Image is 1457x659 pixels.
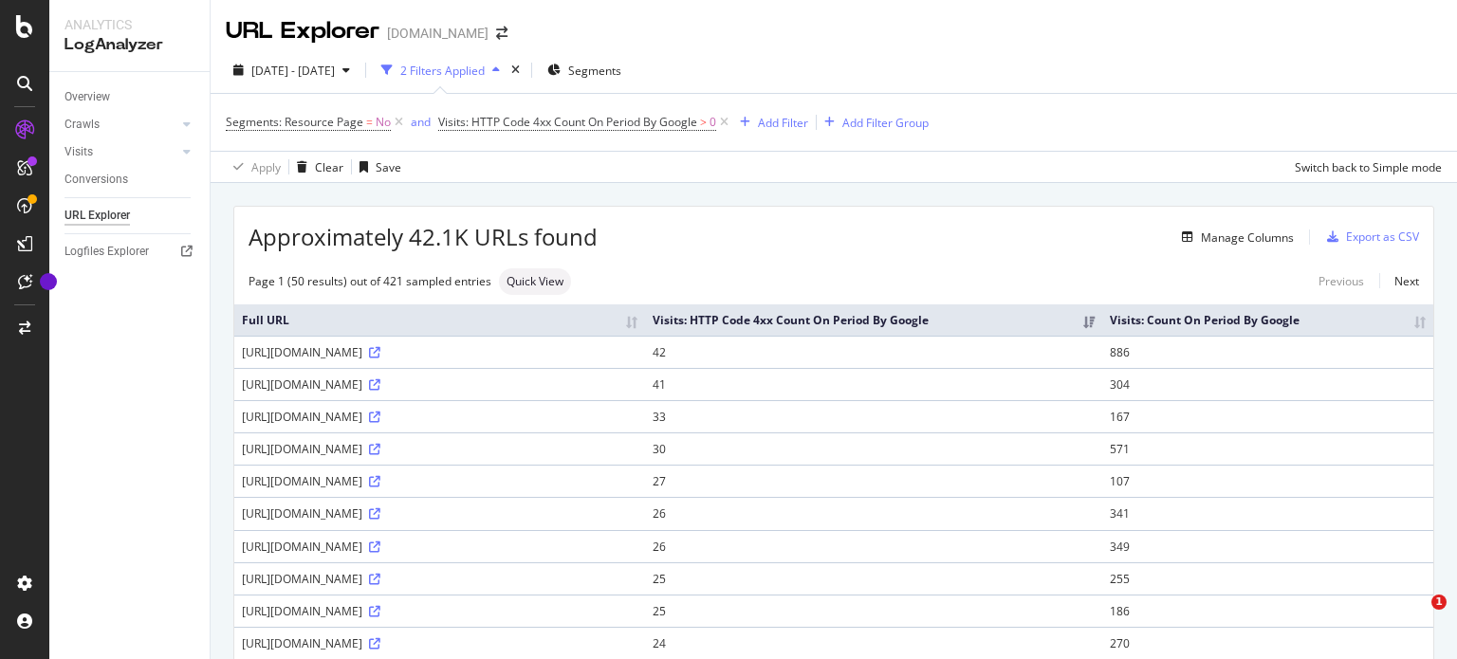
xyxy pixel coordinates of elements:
[242,376,637,393] div: [URL][DOMAIN_NAME]
[65,115,100,135] div: Crawls
[645,400,1102,432] td: 33
[645,530,1102,562] td: 26
[1295,159,1442,175] div: Switch back to Simple mode
[376,159,401,175] div: Save
[249,221,598,253] span: Approximately 42.1K URLs found
[1102,336,1433,368] td: 886
[249,273,491,289] div: Page 1 (50 results) out of 421 sampled entries
[226,55,358,85] button: [DATE] - [DATE]
[645,595,1102,627] td: 25
[315,159,343,175] div: Clear
[65,170,196,190] a: Conversions
[1102,562,1433,595] td: 255
[732,111,808,134] button: Add Filter
[700,114,707,130] span: >
[1102,432,1433,465] td: 571
[1287,152,1442,182] button: Switch back to Simple mode
[226,152,281,182] button: Apply
[496,27,507,40] div: arrow-right-arrow-left
[411,114,431,130] div: and
[65,87,196,107] a: Overview
[1392,595,1438,640] iframe: Intercom live chat
[234,304,645,336] th: Full URL: activate to sort column ascending
[242,344,637,360] div: [URL][DOMAIN_NAME]
[645,336,1102,368] td: 42
[242,505,637,522] div: [URL][DOMAIN_NAME]
[842,115,929,131] div: Add Filter Group
[411,113,431,131] button: and
[242,441,637,457] div: [URL][DOMAIN_NAME]
[645,497,1102,529] td: 26
[1379,267,1419,295] a: Next
[645,562,1102,595] td: 25
[645,304,1102,336] th: Visits: HTTP Code 4xx Count On Period By Google: activate to sort column ascending
[1102,530,1433,562] td: 349
[374,55,507,85] button: 2 Filters Applied
[242,635,637,651] div: [URL][DOMAIN_NAME]
[242,539,637,555] div: [URL][DOMAIN_NAME]
[438,114,697,130] span: Visits: HTTP Code 4xx Count On Period By Google
[65,170,128,190] div: Conversions
[65,206,130,226] div: URL Explorer
[65,142,93,162] div: Visits
[242,473,637,489] div: [URL][DOMAIN_NAME]
[1346,229,1419,245] div: Export as CSV
[65,242,196,262] a: Logfiles Explorer
[226,15,379,47] div: URL Explorer
[40,273,57,290] div: Tooltip anchor
[400,63,485,79] div: 2 Filters Applied
[251,63,335,79] span: [DATE] - [DATE]
[645,368,1102,400] td: 41
[1102,304,1433,336] th: Visits: Count On Period By Google: activate to sort column ascending
[1102,497,1433,529] td: 341
[1174,226,1294,248] button: Manage Columns
[710,109,716,136] span: 0
[251,159,281,175] div: Apply
[65,206,196,226] a: URL Explorer
[242,409,637,425] div: [URL][DOMAIN_NAME]
[1201,229,1294,246] div: Manage Columns
[226,114,363,130] span: Segments: Resource Page
[507,276,563,287] span: Quick View
[65,15,194,34] div: Analytics
[758,115,808,131] div: Add Filter
[645,432,1102,465] td: 30
[1102,595,1433,627] td: 186
[65,115,177,135] a: Crawls
[387,24,489,43] div: [DOMAIN_NAME]
[1102,368,1433,400] td: 304
[1102,627,1433,659] td: 270
[1431,595,1447,610] span: 1
[1319,222,1419,252] button: Export as CSV
[1102,465,1433,497] td: 107
[65,34,194,56] div: LogAnalyzer
[645,627,1102,659] td: 24
[1102,400,1433,432] td: 167
[645,465,1102,497] td: 27
[242,571,637,587] div: [URL][DOMAIN_NAME]
[366,114,373,130] span: =
[568,63,621,79] span: Segments
[65,242,149,262] div: Logfiles Explorer
[242,603,637,619] div: [URL][DOMAIN_NAME]
[376,109,391,136] span: No
[540,55,629,85] button: Segments
[352,152,401,182] button: Save
[499,268,571,295] div: neutral label
[65,142,177,162] a: Visits
[65,87,110,107] div: Overview
[507,61,524,80] div: times
[289,152,343,182] button: Clear
[817,111,929,134] button: Add Filter Group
